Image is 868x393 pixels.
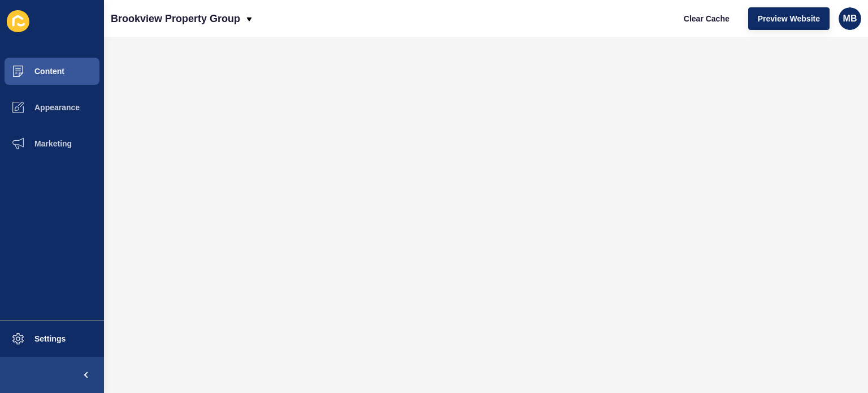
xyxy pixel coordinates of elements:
[748,7,830,30] button: Preview Website
[111,5,240,33] p: Brookview Property Group
[758,13,820,24] span: Preview Website
[843,13,857,24] span: MB
[684,13,730,24] span: Clear Cache
[674,7,739,30] button: Clear Cache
